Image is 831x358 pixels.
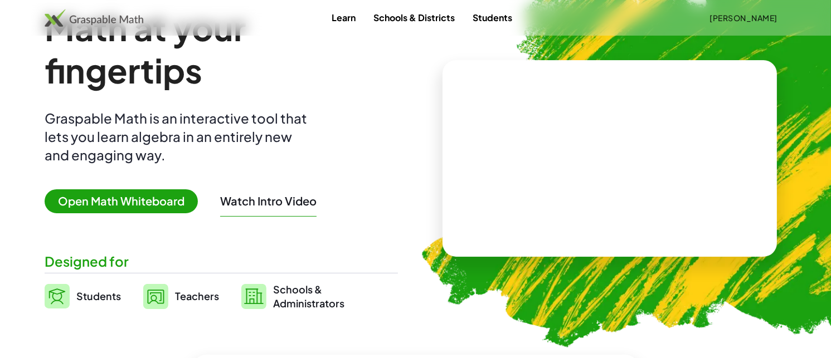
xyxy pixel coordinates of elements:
img: svg%3e [143,284,168,309]
a: Students [464,7,521,28]
a: Schools &Administrators [241,282,344,310]
a: Students [45,282,121,310]
button: [PERSON_NAME] [701,8,786,28]
span: Teachers [175,290,219,302]
a: Teachers [143,282,219,310]
img: svg%3e [45,284,70,308]
span: Students [76,290,121,302]
video: What is this? This is dynamic math notation. Dynamic math notation plays a central role in how Gr... [526,117,693,200]
a: Schools & Districts [365,7,464,28]
div: Designed for [45,252,398,271]
button: Watch Intro Video [220,194,317,208]
span: Open Math Whiteboard [45,189,198,213]
a: Learn [323,7,365,28]
img: svg%3e [241,284,266,309]
span: Schools & Administrators [273,282,344,310]
a: Open Math Whiteboard [45,196,207,208]
div: Graspable Math is an interactive tool that lets you learn algebra in an entirely new and engaging... [45,109,312,164]
h1: Math at your fingertips [45,7,398,91]
span: [PERSON_NAME] [709,13,777,23]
